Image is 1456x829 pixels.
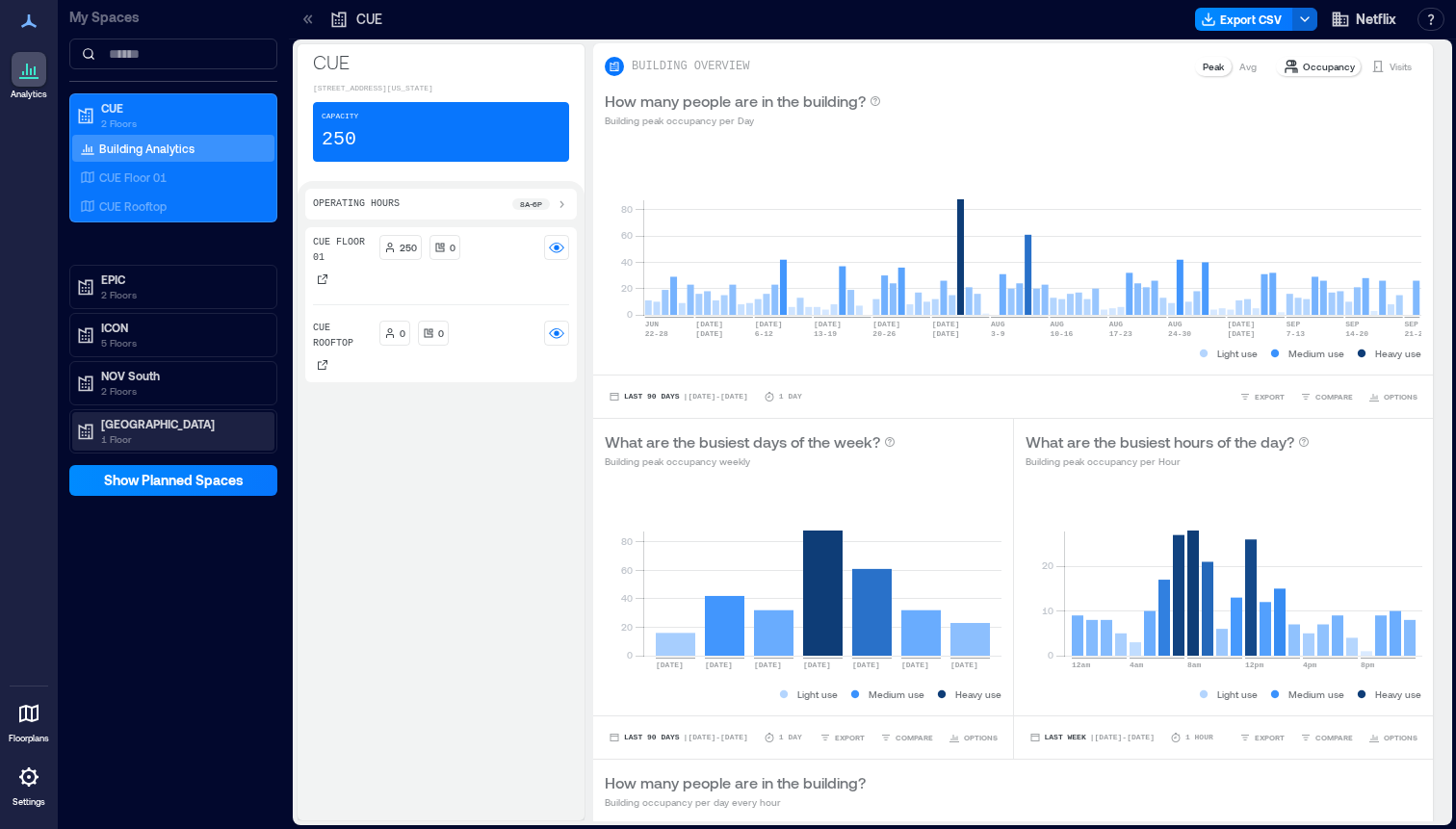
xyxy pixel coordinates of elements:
[627,308,633,320] tspan: 0
[1168,320,1183,328] text: AUG
[1375,687,1421,702] p: Heavy use
[1130,661,1144,669] text: 4am
[99,169,167,185] p: CUE Floor 01
[1287,320,1301,328] text: SEP
[1384,732,1417,743] span: OPTIONS
[1325,4,1402,35] button: Netflix
[5,46,53,106] a: Analytics
[1168,329,1191,338] text: 24-30
[872,329,896,338] text: 20-26
[13,796,45,808] p: Settings
[754,661,782,669] text: [DATE]
[3,690,55,750] a: Floorplans
[1217,346,1258,361] p: Light use
[945,728,1001,747] button: OPTIONS
[1384,391,1417,402] span: OPTIONS
[1217,687,1258,702] p: Light use
[964,732,998,743] span: OPTIONS
[1255,732,1285,743] span: EXPORT
[101,368,263,383] p: NOV South
[876,728,937,747] button: COMPARE
[400,240,417,255] p: 250
[450,240,455,255] p: 0
[816,728,869,747] button: EXPORT
[1315,732,1353,743] span: COMPARE
[1345,329,1368,338] text: 14-20
[621,282,633,294] tspan: 20
[1361,661,1375,669] text: 8pm
[814,320,842,328] text: [DATE]
[1245,661,1263,669] text: 12pm
[896,732,933,743] span: COMPARE
[695,329,723,338] text: [DATE]
[1109,320,1124,328] text: AUG
[869,687,924,702] p: Medium use
[438,325,444,341] p: 0
[797,687,838,702] p: Light use
[99,141,195,156] p: Building Analytics
[705,661,733,669] text: [DATE]
[1303,59,1355,74] p: Occupancy
[605,794,866,810] p: Building occupancy per day every hour
[627,649,633,661] tspan: 0
[1041,559,1053,571] tspan: 20
[1227,320,1255,328] text: [DATE]
[1072,661,1090,669] text: 12am
[101,431,263,447] p: 1 Floor
[1255,391,1285,402] span: EXPORT
[1365,728,1421,747] button: OPTIONS
[1287,329,1305,338] text: 7-13
[605,771,866,794] p: How many people are in the building?
[621,256,633,268] tspan: 40
[755,320,783,328] text: [DATE]
[101,383,263,399] p: 2 Floors
[101,272,263,287] p: EPIC
[1026,453,1310,469] p: Building peak occupancy per Hour
[313,83,569,94] p: [STREET_ADDRESS][US_STATE]
[1203,59,1224,74] p: Peak
[69,465,277,496] button: Show Planned Spaces
[1303,661,1317,669] text: 4pm
[645,320,660,328] text: JUN
[313,196,400,212] p: Operating Hours
[1026,430,1294,453] p: What are the busiest hours of the day?
[101,416,263,431] p: [GEOGRAPHIC_DATA]
[835,732,865,743] span: EXPORT
[99,198,167,214] p: CUE Rooftop
[605,453,896,469] p: Building peak occupancy weekly
[621,203,633,215] tspan: 80
[621,564,633,576] tspan: 60
[313,235,372,266] p: CUE Floor 01
[605,728,752,747] button: Last 90 Days |[DATE]-[DATE]
[313,48,569,75] p: CUE
[803,661,831,669] text: [DATE]
[605,90,866,113] p: How many people are in the building?
[1288,687,1344,702] p: Medium use
[1239,59,1257,74] p: Avg
[621,229,633,241] tspan: 60
[1296,387,1357,406] button: COMPARE
[852,661,880,669] text: [DATE]
[991,320,1005,328] text: AUG
[632,59,749,74] p: BUILDING OVERVIEW
[1235,728,1288,747] button: EXPORT
[322,126,356,153] p: 250
[645,329,668,338] text: 22-28
[1404,320,1418,328] text: SEP
[6,754,52,814] a: Settings
[1187,661,1202,669] text: 8am
[1296,728,1357,747] button: COMPARE
[695,320,723,328] text: [DATE]
[932,320,960,328] text: [DATE]
[1185,732,1213,743] p: 1 Hour
[950,661,978,669] text: [DATE]
[1235,387,1288,406] button: EXPORT
[1109,329,1132,338] text: 17-23
[621,535,633,547] tspan: 80
[1375,346,1421,361] p: Heavy use
[1390,59,1412,74] p: Visits
[520,198,542,210] p: 8a - 6p
[1195,8,1293,31] button: Export CSV
[101,320,263,335] p: ICON
[621,621,633,633] tspan: 20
